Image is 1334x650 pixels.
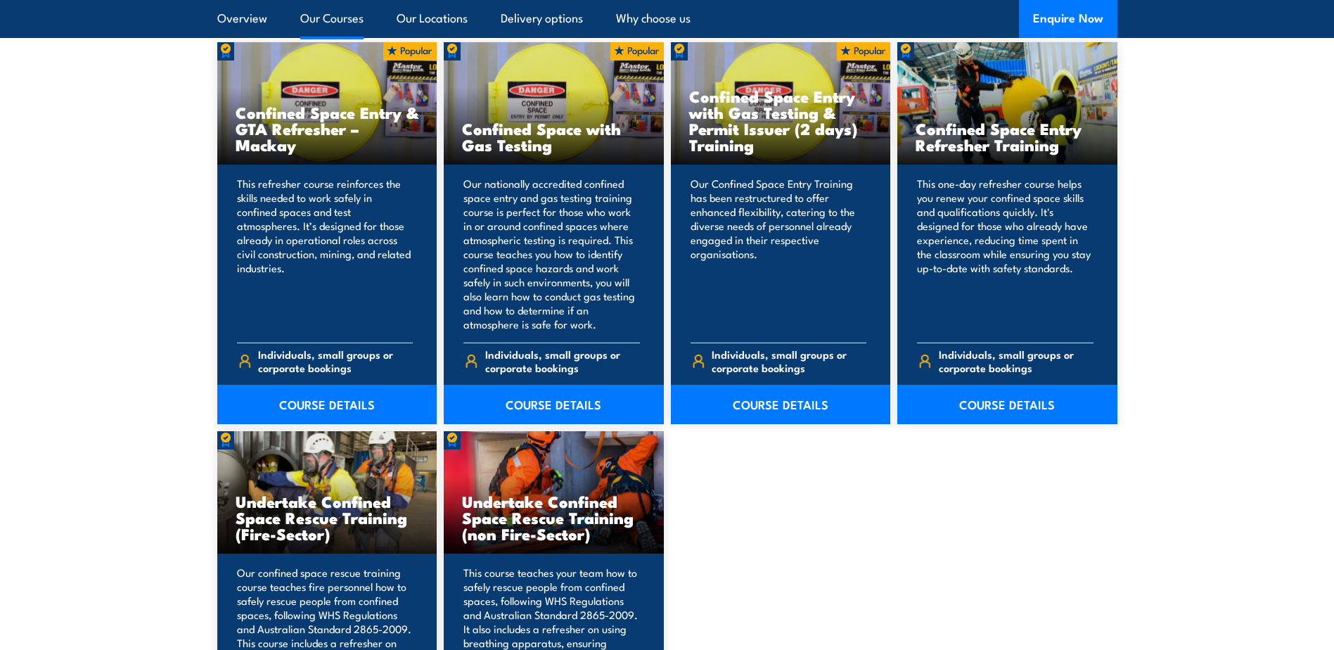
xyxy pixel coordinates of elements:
a: COURSE DETAILS [897,385,1117,424]
h3: Undertake Confined Space Rescue Training (Fire-Sector) [236,493,419,542]
h3: Confined Space Entry with Gas Testing & Permit Issuer (2 days) Training [689,88,873,153]
h3: Confined Space Entry Refresher Training [916,120,1099,153]
p: This refresher course reinforces the skills needed to work safely in confined spaces and test atm... [237,177,413,331]
span: Individuals, small groups or corporate bookings [485,348,640,374]
h3: Undertake Confined Space Rescue Training (non Fire-Sector) [462,493,646,542]
p: Our Confined Space Entry Training has been restructured to offer enhanced flexibility, catering t... [691,177,867,331]
a: COURSE DETAILS [444,385,664,424]
p: Our nationally accredited confined space entry and gas testing training course is perfect for tho... [463,177,640,331]
span: Individuals, small groups or corporate bookings [712,348,866,374]
span: Individuals, small groups or corporate bookings [258,348,413,374]
p: This one-day refresher course helps you renew your confined space skills and qualifications quick... [917,177,1094,331]
span: Individuals, small groups or corporate bookings [939,348,1094,374]
a: COURSE DETAILS [671,385,891,424]
h3: Confined Space Entry & GTA Refresher – Mackay [236,104,419,153]
h3: Confined Space with Gas Testing [462,120,646,153]
a: COURSE DETAILS [217,385,437,424]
